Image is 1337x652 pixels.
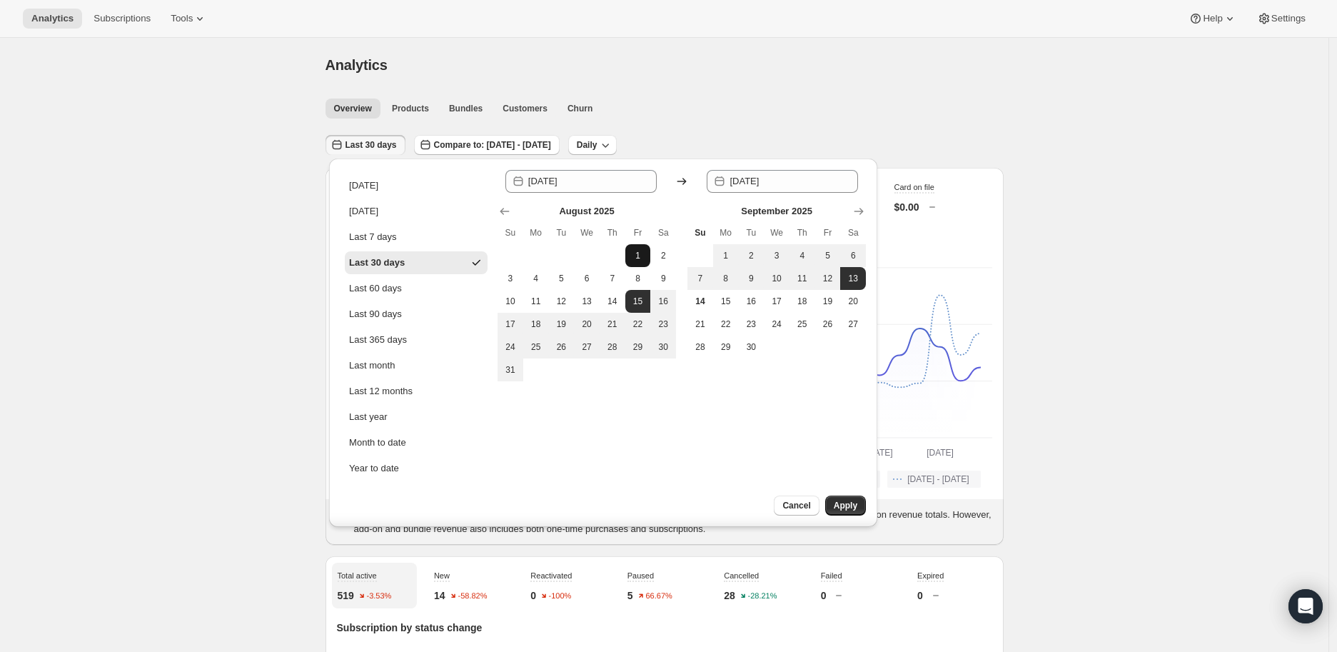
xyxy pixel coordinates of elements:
text: -3.53% [366,592,391,601]
span: 15 [631,296,645,307]
div: Month to date [349,436,406,450]
button: Thursday September 25 2025 [789,313,815,336]
button: Monday August 4 2025 [523,267,549,290]
span: 5 [555,273,569,284]
text: 66.67% [645,592,672,601]
button: Last 365 days [345,328,488,351]
span: Cancelled [724,571,759,580]
div: Year to date [349,461,399,476]
button: Saturday September 20 2025 [840,290,866,313]
span: 27 [580,341,594,353]
button: Tuesday September 16 2025 [739,290,765,313]
button: Last 30 days [345,251,488,274]
th: Wednesday [574,221,600,244]
span: 20 [846,296,860,307]
th: Saturday [650,221,676,244]
button: Monday September 15 2025 [713,290,739,313]
span: 9 [656,273,670,284]
button: Tuesday August 19 2025 [549,313,575,336]
button: Wednesday August 13 2025 [574,290,600,313]
span: Paused [627,571,654,580]
button: Last 90 days [345,303,488,326]
span: Products [392,103,429,114]
text: -28.21% [747,592,777,601]
button: [DATE] [345,200,488,223]
button: Thursday September 4 2025 [789,244,815,267]
button: Sunday August 3 2025 [498,267,523,290]
button: Friday August 1 2025 [625,244,651,267]
div: Last 12 months [349,384,413,398]
button: Saturday August 2 2025 [650,244,676,267]
button: Sunday August 10 2025 [498,290,523,313]
span: Expired [917,571,944,580]
span: 22 [719,319,733,330]
div: Last month [349,358,395,373]
button: Show previous month, July 2025 [495,201,515,221]
span: 13 [846,273,860,284]
span: Bundles [449,103,483,114]
span: 30 [745,341,759,353]
button: Friday August 29 2025 [625,336,651,358]
span: Fr [631,227,645,239]
span: 1 [631,250,645,261]
div: Last 7 days [349,230,397,244]
span: Sa [656,227,670,239]
th: Friday [815,221,841,244]
span: 1 [719,250,733,261]
text: -100% [549,592,572,601]
span: 26 [555,341,569,353]
button: Tools [162,9,216,29]
span: 31 [503,364,518,376]
button: Analytics [23,9,82,29]
span: 28 [605,341,620,353]
p: 5 [627,588,633,603]
p: 519 [338,588,354,603]
button: Year to date [345,457,488,480]
span: Subscriptions [94,13,151,24]
button: Last 7 days [345,226,488,249]
span: Tu [555,227,569,239]
button: Saturday August 30 2025 [650,336,676,358]
button: Monday August 18 2025 [523,313,549,336]
button: End of range Saturday September 13 2025 [840,267,866,290]
span: 25 [529,341,543,353]
button: Saturday September 6 2025 [840,244,866,267]
span: 17 [503,319,518,330]
span: 18 [795,296,809,307]
span: 22 [631,319,645,330]
span: 29 [631,341,645,353]
span: Failed [821,571,842,580]
button: Apply [825,496,866,516]
span: 10 [503,296,518,307]
span: [DATE] - [DATE] [907,473,969,485]
div: [DATE] [349,204,378,219]
div: [DATE] [349,179,378,193]
span: 4 [795,250,809,261]
button: Thursday August 21 2025 [600,313,625,336]
button: Tuesday September 2 2025 [739,244,765,267]
p: 0 [917,588,923,603]
span: Mo [719,227,733,239]
div: Last 60 days [349,281,402,296]
span: 19 [821,296,835,307]
button: Friday August 8 2025 [625,267,651,290]
th: Sunday [498,221,523,244]
span: 21 [605,319,620,330]
span: 2 [745,250,759,261]
button: Saturday August 23 2025 [650,313,676,336]
span: Th [795,227,809,239]
button: Wednesday September 10 2025 [764,267,789,290]
text: [DATE] [865,448,892,458]
span: Tu [745,227,759,239]
button: Last 60 days [345,277,488,300]
span: 12 [821,273,835,284]
span: Daily [577,139,597,151]
button: Sunday September 28 2025 [687,336,713,358]
button: Wednesday August 20 2025 [574,313,600,336]
div: Last year [349,410,387,424]
button: Help [1180,9,1245,29]
button: Thursday August 28 2025 [600,336,625,358]
th: Friday [625,221,651,244]
th: Sunday [687,221,713,244]
button: Sunday September 7 2025 [687,267,713,290]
